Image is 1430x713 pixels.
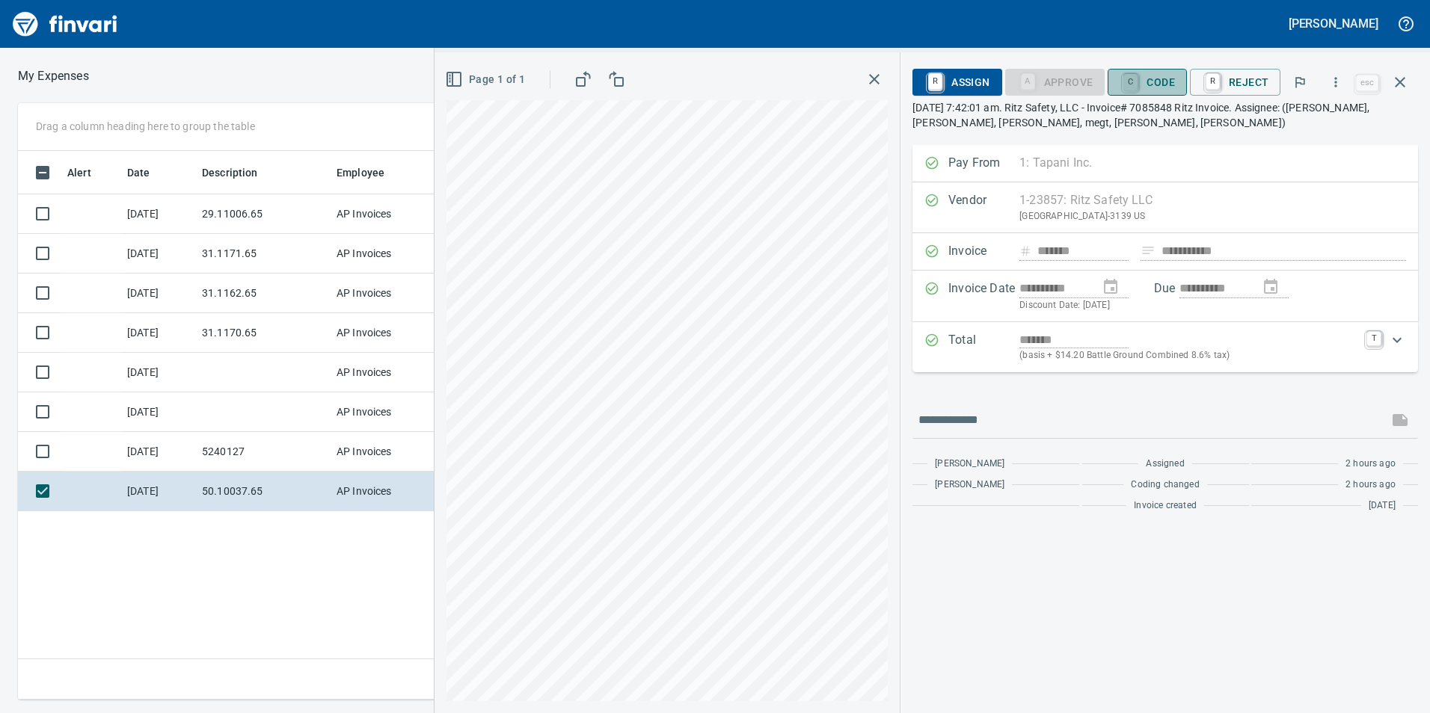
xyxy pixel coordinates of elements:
td: [DATE] [121,432,196,472]
a: R [928,73,942,90]
button: Page 1 of 1 [442,66,531,93]
span: Alert [67,164,91,182]
p: [DATE] 7:42:01 am. Ritz Safety, LLC - Invoice# 7085848 Ritz Invoice. Assignee: ([PERSON_NAME], [P... [912,100,1418,130]
span: Invoice created [1134,499,1197,513]
td: [DATE] [121,234,196,274]
td: [DATE] [121,392,196,432]
td: [DATE] [121,194,196,234]
span: [PERSON_NAME] [935,478,1004,493]
td: [DATE] [121,313,196,353]
span: Employee [337,164,404,182]
span: Page 1 of 1 [448,70,525,89]
nav: breadcrumb [18,67,89,85]
span: Assigned [1146,457,1184,472]
td: 31.1171.65 [196,234,331,274]
td: AP Invoices [331,274,443,313]
td: [DATE] [121,274,196,313]
div: Coding Required [1005,75,1105,87]
span: Reject [1202,70,1268,95]
span: Coding changed [1131,478,1199,493]
span: [DATE] [1369,499,1396,513]
button: Flag [1283,66,1316,99]
td: AP Invoices [331,432,443,472]
span: Date [127,164,150,182]
button: RAssign [912,69,1001,96]
button: More [1319,66,1352,99]
p: My Expenses [18,67,89,85]
a: R [1206,73,1220,90]
p: Drag a column heading here to group the table [36,119,255,134]
span: Code [1120,70,1175,95]
p: Total [948,331,1019,363]
td: 5240127 [196,432,331,472]
div: Expand [912,322,1418,372]
button: [PERSON_NAME] [1285,12,1382,35]
span: Assign [924,70,989,95]
a: C [1123,74,1138,90]
td: 29.11006.65 [196,194,331,234]
span: Description [202,164,277,182]
td: 31.1170.65 [196,313,331,353]
span: 2 hours ago [1345,457,1396,472]
td: 50.10037.65 [196,472,331,511]
p: (basis + $14.20 Battle Ground Combined 8.6% tax) [1019,348,1357,363]
button: RReject [1190,69,1280,96]
a: T [1366,331,1381,346]
button: CCode [1108,69,1187,96]
span: Alert [67,164,111,182]
h5: [PERSON_NAME] [1289,16,1378,31]
td: AP Invoices [331,234,443,274]
span: Description [202,164,258,182]
img: Finvari [9,6,121,42]
td: [DATE] [121,353,196,392]
span: Employee [337,164,384,182]
span: [PERSON_NAME] [935,457,1004,472]
td: [DATE] [121,472,196,511]
span: Close invoice [1352,64,1418,100]
td: AP Invoices [331,313,443,353]
td: AP Invoices [331,194,443,234]
span: 2 hours ago [1345,478,1396,493]
a: esc [1356,75,1378,91]
td: AP Invoices [331,392,443,432]
td: AP Invoices [331,472,443,511]
span: Date [127,164,170,182]
td: 31.1162.65 [196,274,331,313]
td: AP Invoices [331,353,443,392]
